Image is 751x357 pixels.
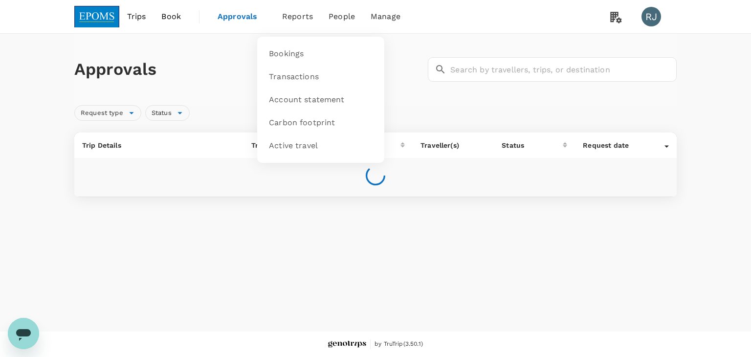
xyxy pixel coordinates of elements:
[74,59,424,80] h1: Approvals
[75,109,129,118] span: Request type
[161,11,181,22] span: Book
[74,105,141,121] div: Request type
[269,48,304,60] span: Bookings
[269,117,335,129] span: Carbon footprint
[329,11,355,22] span: People
[218,11,266,22] span: Approvals
[371,11,400,22] span: Manage
[583,140,664,150] div: Request date
[8,318,39,349] iframe: Button to launch messaging window
[420,140,486,150] p: Traveller(s)
[502,140,563,150] div: Status
[263,134,378,157] a: Active travel
[145,105,190,121] div: Status
[146,109,177,118] span: Status
[82,140,236,150] p: Trip Details
[263,43,378,66] a: Bookings
[251,140,333,150] div: Travel date
[263,89,378,112] a: Account statement
[263,66,378,89] a: Transactions
[282,11,313,22] span: Reports
[74,6,119,27] img: EPOMS SDN BHD
[641,7,661,26] div: RJ
[269,140,318,152] span: Active travel
[375,339,423,349] span: by TruTrip ( 3.50.1 )
[450,57,677,82] input: Search by travellers, trips, or destination
[269,71,319,83] span: Transactions
[263,112,378,134] a: Carbon footprint
[269,94,345,106] span: Account statement
[328,341,366,348] img: Genotrips - EPOMS
[127,11,146,22] span: Trips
